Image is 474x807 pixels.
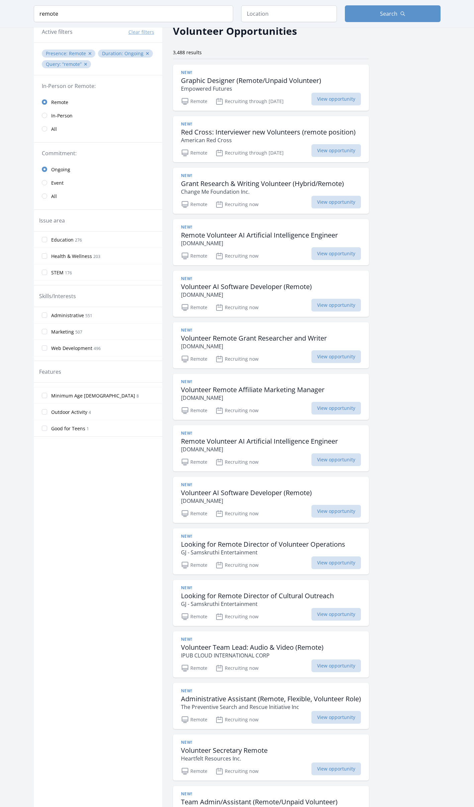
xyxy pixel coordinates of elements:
p: Change Me Foundation Inc. [181,188,344,196]
input: Marketing 507 [42,329,47,334]
input: Keyword [34,5,233,22]
p: [DOMAIN_NAME] [181,445,338,453]
span: 1 [87,426,89,432]
span: 3,488 results [173,49,202,56]
p: Empowered Futures [181,85,321,93]
span: 4 [89,410,91,415]
a: Remote [34,95,162,109]
h3: Remote Volunteer AI Artificial Intelligence Engineer [181,231,338,239]
span: View opportunity [311,144,361,157]
span: Outdoor Activity [51,409,87,416]
p: American Red Cross [181,136,356,144]
p: Recruiting now [215,767,259,775]
span: Search [380,10,397,18]
legend: Features [39,368,61,376]
a: New! Volunteer AI Software Developer (Remote) [DOMAIN_NAME] Remote Recruiting now View opportunity [173,477,369,523]
h3: Graphic Designer (Remote/Unpaid Volunteer) [181,77,321,85]
p: [DOMAIN_NAME] [181,497,312,505]
h3: Team Admin/Assistant (Remote/Unpaid Volunteer) [181,798,338,806]
span: New! [181,225,192,230]
h3: Red Cross: Interviewer new Volunteers (remote position) [181,128,356,136]
input: Minimum Age [DEMOGRAPHIC_DATA] 8 [42,393,47,398]
h3: Volunteer Remote Grant Researcher and Writer [181,334,327,342]
p: Remote [181,355,207,363]
a: New! Looking for Remote Director of Volunteer Operations GJ - Samskruthi Entertainment Remote Rec... [173,528,369,574]
span: New! [181,379,192,384]
p: Recruiting through [DATE] [215,97,284,105]
legend: In-Person or Remote: [42,82,154,90]
p: Remote [181,252,207,260]
a: New! Grant Research & Writing Volunteer (Hybrid/Remote) Change Me Foundation Inc. Remote Recruiti... [173,168,369,214]
span: View opportunity [311,763,361,775]
input: Location [241,5,337,22]
h2: Volunteer Opportunities [173,23,297,38]
span: Remote [69,50,86,57]
p: Remote [181,407,207,415]
span: View opportunity [311,402,361,415]
span: New! [181,637,192,642]
input: Education 276 [42,237,47,242]
span: Duration : [102,50,124,57]
span: 203 [93,254,100,259]
span: New! [181,173,192,178]
p: The Preventive Search and Rescue Initiative Inc [181,703,361,711]
p: Remote [181,613,207,621]
span: New! [181,328,192,333]
p: GJ - Samskruthi Entertainment [181,548,345,556]
span: Good for Teens [51,425,85,432]
a: New! Looking for Remote Director of Cultural Outreach GJ - Samskruthi Entertainment Remote Recrui... [173,580,369,626]
p: Recruiting through [DATE] [215,149,284,157]
span: New! [181,70,192,75]
input: Web Development 496 [42,345,47,351]
span: 551 [85,313,92,319]
h3: Grant Research & Writing Volunteer (Hybrid/Remote) [181,180,344,188]
p: Heartfelt Resources Inc. [181,754,268,763]
p: [DOMAIN_NAME] [181,394,324,402]
span: All [51,126,57,132]
span: In-Person [51,112,73,119]
p: [DOMAIN_NAME] [181,239,338,247]
p: Recruiting now [215,716,259,724]
p: Recruiting now [215,664,259,672]
span: 276 [75,237,82,243]
h3: Volunteer AI Software Developer (Remote) [181,283,312,291]
a: In-Person [34,109,162,122]
h3: Active filters [42,28,73,36]
q: remote [62,61,82,67]
p: Recruiting now [215,252,259,260]
a: All [34,122,162,136]
span: View opportunity [311,659,361,672]
legend: Commitment: [42,149,154,157]
span: Event [51,180,64,186]
span: View opportunity [311,453,361,466]
span: View opportunity [311,299,361,311]
p: Recruiting now [215,561,259,569]
a: All [34,189,162,203]
h3: Volunteer Remote Affiliate Marketing Manager [181,386,324,394]
span: View opportunity [311,350,361,363]
p: Recruiting now [215,458,259,466]
p: GJ - Samskruthi Entertainment [181,600,334,608]
p: Remote [181,664,207,672]
h3: Administrative Assistant (Remote, Flexible, Volunteer Role) [181,695,361,703]
span: Minimum Age [DEMOGRAPHIC_DATA] [51,392,135,399]
span: All [51,193,57,200]
span: View opportunity [311,505,361,518]
a: New! Remote Volunteer AI Artificial Intelligence Engineer [DOMAIN_NAME] Remote Recruiting now Vie... [173,219,369,265]
p: Remote [181,510,207,518]
h3: Looking for Remote Director of Cultural Outreach [181,592,334,600]
span: New! [181,688,192,694]
p: Remote [181,200,207,208]
a: New! Administrative Assistant (Remote, Flexible, Volunteer Role) The Preventive Search and Rescue... [173,683,369,729]
p: Remote [181,97,207,105]
legend: Skills/Interests [39,292,76,300]
input: Administrative 551 [42,312,47,318]
button: ✕ [88,50,92,57]
span: 496 [94,346,101,351]
span: View opportunity [311,93,361,105]
p: Remote [181,303,207,311]
p: Remote [181,716,207,724]
a: New! Volunteer Team Lead: Audio & Video (Remote) IPUB CLOUD INTERNATIONAL CORP Remote Recruiting ... [173,631,369,678]
span: 176 [65,270,72,276]
span: Marketing [51,329,74,335]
